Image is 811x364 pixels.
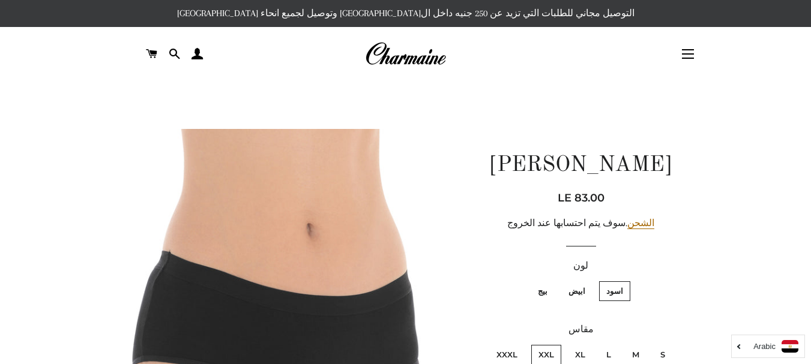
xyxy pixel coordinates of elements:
img: Charmaine Egypt [365,41,446,67]
label: مقاس [474,322,687,337]
a: الشحن [627,218,654,229]
a: Arabic [738,340,798,353]
i: Arabic [753,342,776,350]
label: لون [474,258,687,273]
div: .سوف يتم احتسابها عند الخروج [474,216,687,231]
label: ابيض [561,281,592,301]
h1: [PERSON_NAME] [474,151,687,181]
label: بيج [531,281,555,301]
label: اسود [599,281,630,301]
span: LE 83.00 [558,191,604,204]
